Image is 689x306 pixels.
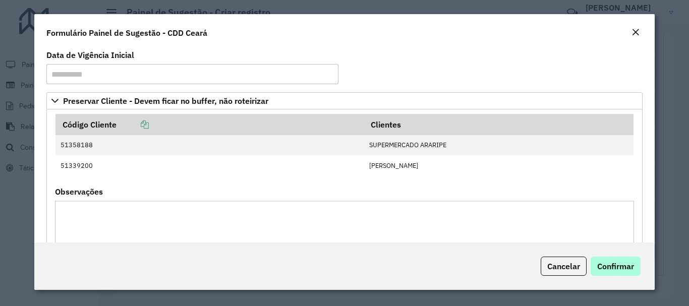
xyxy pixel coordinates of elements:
label: Observações [55,186,103,198]
span: Confirmar [597,261,634,271]
a: Preservar Cliente - Devem ficar no buffer, não roteirizar [46,92,642,109]
button: Close [628,26,643,39]
th: Clientes [364,114,634,135]
h4: Formulário Painel de Sugestão - CDD Ceará [46,27,207,39]
span: Cancelar [547,261,580,271]
button: Cancelar [541,257,587,276]
a: Copiar [117,119,149,130]
button: Confirmar [591,257,641,276]
td: [PERSON_NAME] [364,155,634,175]
th: Código Cliente [55,114,364,135]
td: 51358188 [55,135,364,155]
em: Fechar [631,28,640,36]
div: Preservar Cliente - Devem ficar no buffer, não roteirizar [46,109,642,299]
td: 51339200 [55,155,364,175]
span: Preservar Cliente - Devem ficar no buffer, não roteirizar [63,97,268,105]
label: Data de Vigência Inicial [46,49,134,61]
td: SUPERMERCADO ARARIPE [364,135,634,155]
